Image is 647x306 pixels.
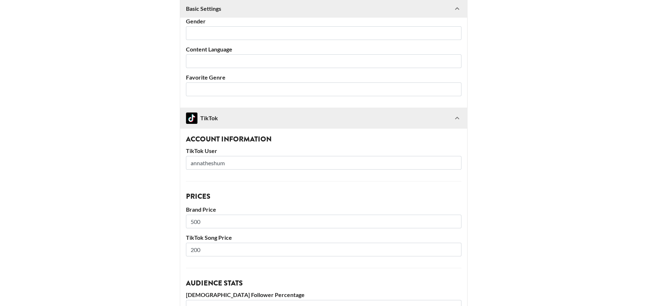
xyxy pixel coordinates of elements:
[186,46,461,53] label: Content Language
[186,234,461,241] label: TikTok Song Price
[180,108,467,128] div: TikTokTikTok
[186,206,461,213] label: Brand Price
[186,136,461,143] h3: Account Information
[186,280,461,287] h3: Audience Stats
[186,291,461,298] label: [DEMOGRAPHIC_DATA] Follower Percentage
[186,74,461,81] label: Favorite Genre
[186,5,221,12] strong: Basic Settings
[186,193,461,200] h3: Prices
[186,147,461,154] label: TikTok User
[186,18,461,25] label: Gender
[186,112,218,124] div: TikTok
[186,112,197,124] img: TikTok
